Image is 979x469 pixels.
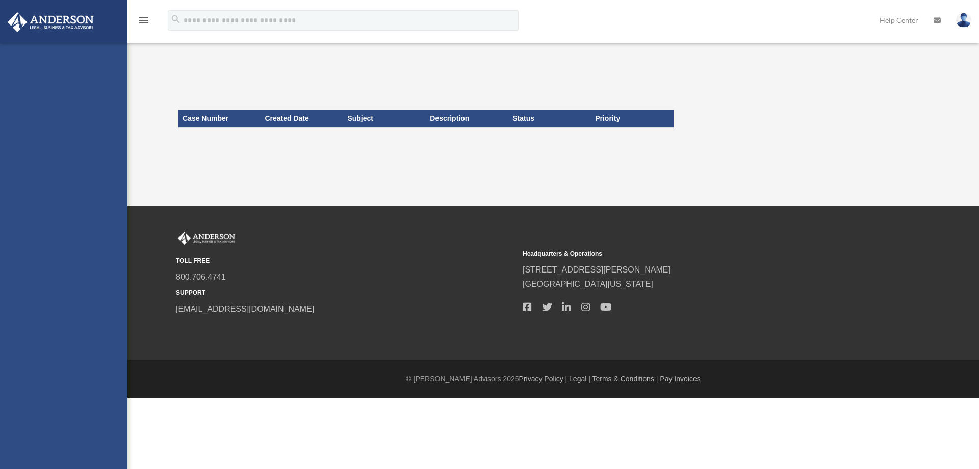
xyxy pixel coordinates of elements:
[343,110,426,128] th: Subject
[138,14,150,27] i: menu
[426,110,508,128] th: Description
[591,110,674,128] th: Priority
[176,288,516,299] small: SUPPORT
[176,305,314,313] a: [EMAIL_ADDRESS][DOMAIN_NAME]
[176,232,237,245] img: Anderson Advisors Platinum Portal
[5,12,97,32] img: Anderson Advisors Platinum Portal
[523,280,653,288] a: [GEOGRAPHIC_DATA][US_STATE]
[127,373,979,385] div: © [PERSON_NAME] Advisors 2025
[660,375,700,383] a: Pay Invoices
[261,110,343,128] th: Created Date
[523,265,671,274] a: [STREET_ADDRESS][PERSON_NAME]
[138,18,150,27] a: menu
[592,375,658,383] a: Terms & Conditions |
[519,375,568,383] a: Privacy Policy |
[569,375,590,383] a: Legal |
[176,273,226,281] a: 800.706.4741
[508,110,591,128] th: Status
[176,256,516,266] small: TOLL FREE
[523,249,862,259] small: Headquarters & Operations
[170,14,182,25] i: search
[956,13,971,28] img: User Pic
[178,110,261,128] th: Case Number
